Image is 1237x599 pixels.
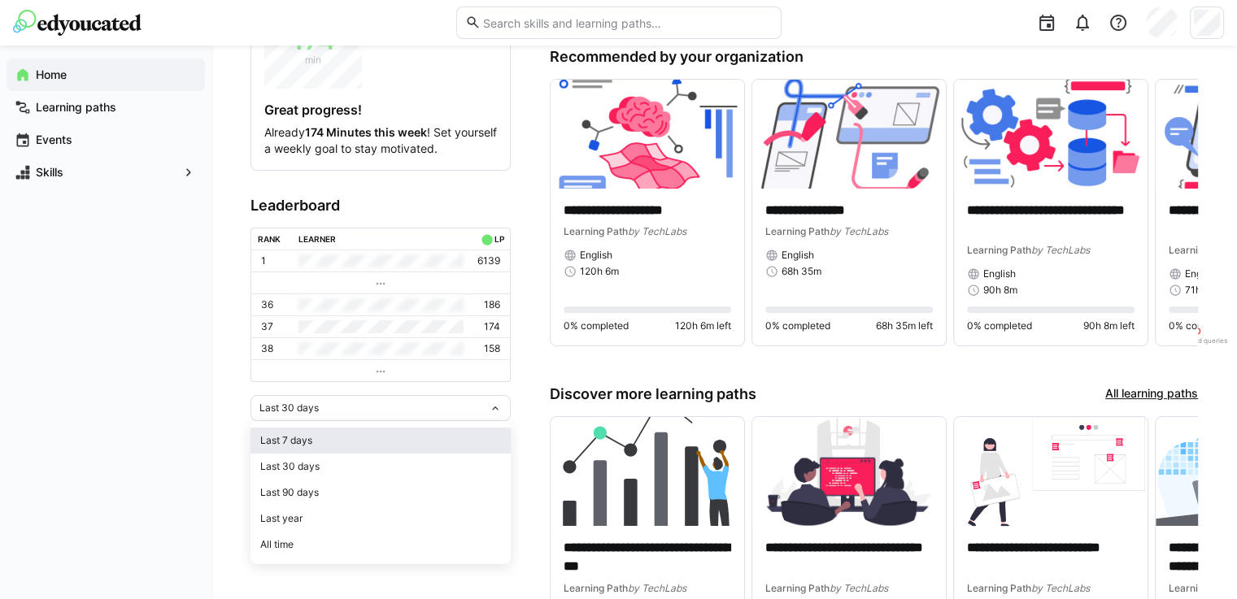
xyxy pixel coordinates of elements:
[765,225,830,237] span: Learning Path
[551,417,744,526] img: image
[765,319,830,332] span: 0% completed
[264,102,497,118] h4: Great progress!
[752,417,946,526] img: image
[261,320,273,333] p: 37
[260,460,501,473] div: Last 30 days
[477,254,500,267] p: 6139
[954,417,1148,526] img: image
[580,249,612,262] span: English
[1169,319,1234,332] span: 0% completed
[564,225,628,237] span: Learning Path
[1031,582,1090,594] span: by TechLabs
[1185,267,1217,280] span: English
[983,284,1017,297] span: 90h 8m
[298,234,336,244] div: Learner
[967,244,1031,256] span: Learning Path
[983,267,1016,280] span: English
[1105,385,1198,403] a: All learning paths
[1169,582,1233,594] span: Learning Path
[484,342,500,355] p: 158
[261,298,273,311] p: 36
[628,225,686,237] span: by TechLabs
[1185,284,1224,297] span: 71h 20m
[258,234,281,244] div: Rank
[830,582,888,594] span: by TechLabs
[1031,244,1090,256] span: by TechLabs
[484,320,500,333] p: 174
[261,342,273,355] p: 38
[782,265,821,278] span: 68h 35m
[1169,244,1233,256] span: Learning Path
[967,319,1032,332] span: 0% completed
[675,319,731,332] span: 120h 6m left
[481,15,772,30] input: Search skills and learning paths…
[1083,319,1135,332] span: 90h 8m left
[765,582,830,594] span: Learning Path
[550,385,756,403] h3: Discover more learning paths
[259,402,319,415] span: Last 30 days
[260,486,501,499] div: Last 90 days
[954,80,1148,189] img: image
[551,80,744,189] img: image
[250,197,511,215] h3: Leaderboard
[261,254,266,267] p: 1
[260,434,501,447] div: Last 7 days
[752,80,946,189] img: image
[305,125,427,139] strong: 174 Minutes this week
[550,48,1198,66] h3: Recommended by your organization
[830,225,888,237] span: by TechLabs
[260,538,501,551] div: All time
[564,319,629,332] span: 0% completed
[484,298,500,311] p: 186
[628,582,686,594] span: by TechLabs
[494,234,503,244] div: LP
[876,319,933,332] span: 68h 35m left
[564,582,628,594] span: Learning Path
[264,124,497,157] p: Already ! Set yourself a weekly goal to stay motivated.
[260,512,501,525] div: Last year
[967,582,1031,594] span: Learning Path
[782,249,814,262] span: English
[580,265,619,278] span: 120h 6m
